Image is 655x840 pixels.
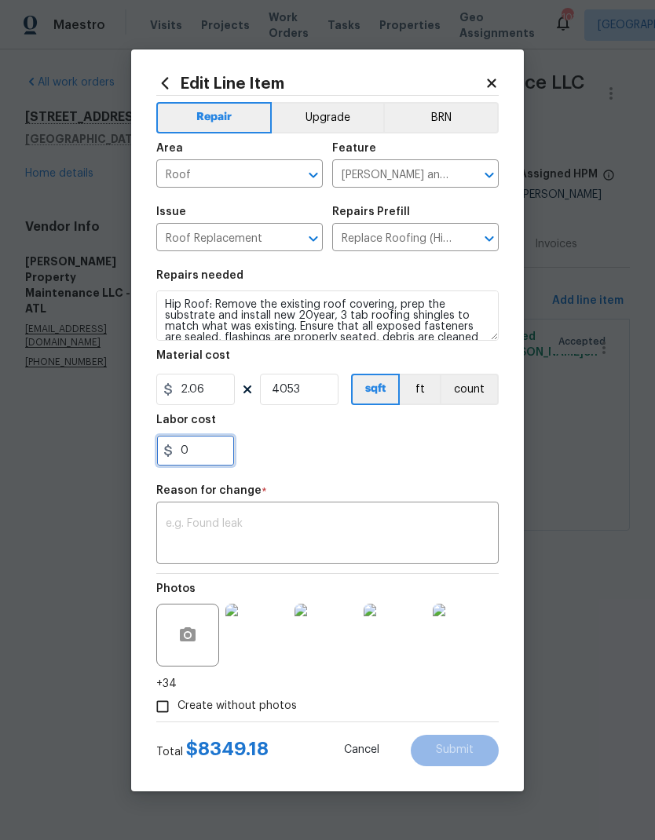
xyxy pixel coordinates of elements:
h5: Repairs needed [156,270,243,281]
h5: Material cost [156,350,230,361]
h5: Feature [332,143,376,154]
h5: Area [156,143,183,154]
button: sqft [351,374,400,405]
h5: Issue [156,206,186,217]
button: Upgrade [272,102,384,133]
button: Open [302,164,324,186]
span: Submit [436,744,474,756]
button: Open [302,228,324,250]
h5: Labor cost [156,415,216,425]
span: Create without photos [177,698,297,714]
button: Open [478,164,500,186]
textarea: Hip Roof: Remove the existing roof covering, prep the substrate and install new 20year, 3 tab roo... [156,290,499,341]
button: ft [400,374,440,405]
button: Open [478,228,500,250]
h2: Edit Line Item [156,75,485,92]
button: BRN [383,102,499,133]
h5: Reason for change [156,485,262,496]
span: Cancel [344,744,379,756]
span: +34 [156,676,177,692]
button: count [440,374,499,405]
span: $ 8349.18 [186,740,269,758]
h5: Repairs Prefill [332,206,410,217]
button: Submit [411,735,499,766]
button: Repair [156,102,272,133]
button: Cancel [319,735,404,766]
div: Total [156,741,269,760]
h5: Photos [156,583,196,594]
